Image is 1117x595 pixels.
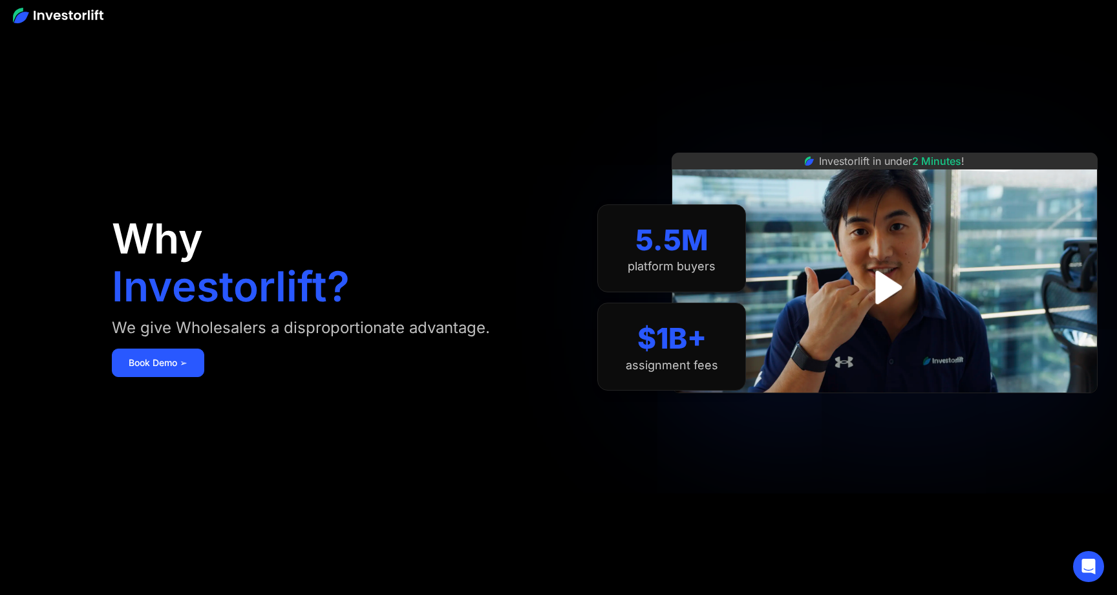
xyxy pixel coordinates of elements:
a: open lightbox [856,259,913,316]
div: 5.5M [635,223,708,257]
div: assignment fees [626,358,718,373]
div: Open Intercom Messenger [1073,551,1104,582]
div: We give Wholesalers a disproportionate advantage. [112,318,490,338]
div: $1B+ [637,321,707,356]
div: platform buyers [628,259,716,274]
div: Investorlift in under ! [819,153,964,169]
h1: Investorlift? [112,266,350,307]
h1: Why [112,218,203,259]
iframe: Customer reviews powered by Trustpilot [788,400,982,415]
a: Book Demo ➢ [112,349,204,377]
span: 2 Minutes [912,155,961,168]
